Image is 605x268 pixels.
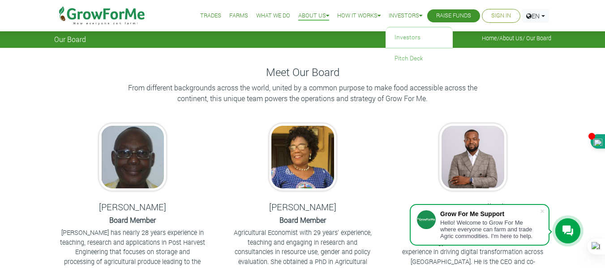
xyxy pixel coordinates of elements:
a: Investors [389,11,422,21]
span: Our Board [54,35,86,43]
h6: Board Member [229,216,377,224]
a: Pitch Deck [386,48,453,69]
a: How it Works [337,11,381,21]
span: / / Our Board [482,35,551,42]
h4: Meet Our Board [54,66,551,79]
img: growforme image [99,123,166,191]
div: Hello! Welcome to Grow For Me where everyone can farm and trade Agric commodities. I'm here to help. [440,219,540,239]
p: From different backgrounds across the world, united by a common purpose to make food accessible a... [124,82,482,104]
a: About Us [298,11,329,21]
h5: [PERSON_NAME] [59,201,206,212]
a: Sign In [491,11,511,21]
h6: Board Member [399,216,547,224]
img: growforme image [439,123,506,191]
img: growforme image [269,123,336,191]
h6: Board Member [59,216,206,224]
a: Home [482,34,497,42]
a: What We Do [256,11,290,21]
a: Farms [229,11,248,21]
a: Trades [200,11,221,21]
a: EN [522,9,549,23]
h5: [PERSON_NAME] [229,201,377,212]
a: Investors [386,27,453,48]
a: About Us [499,34,523,42]
a: Raise Funds [436,11,471,21]
h5: Dr. Bosun Tijani [399,201,547,212]
div: Grow For Me Support [440,210,540,217]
